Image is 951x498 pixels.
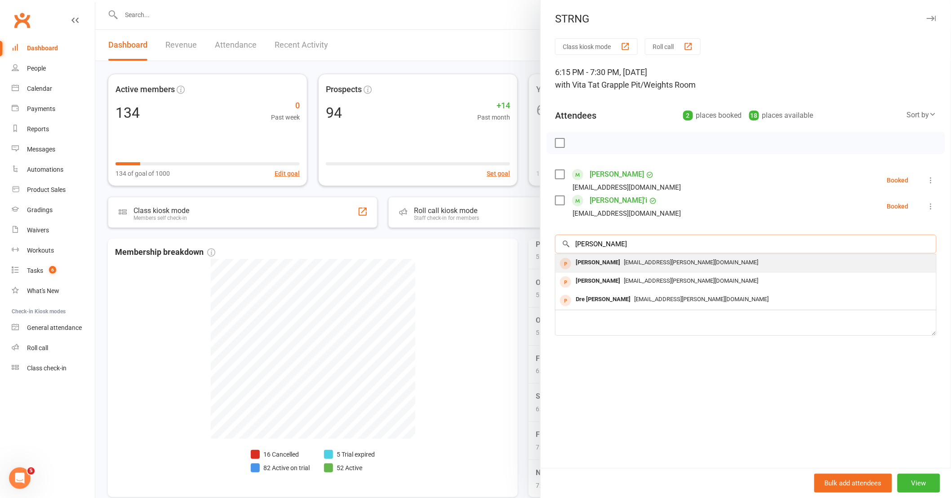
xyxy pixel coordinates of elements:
div: Attendees [555,109,596,122]
div: [EMAIL_ADDRESS][DOMAIN_NAME] [573,208,681,219]
a: What's New [12,281,95,301]
span: at Grapple Pit/Weights Room [592,80,696,89]
div: 2 [683,111,693,120]
div: [EMAIL_ADDRESS][DOMAIN_NAME] [573,182,681,193]
a: Workouts [12,240,95,261]
div: places available [749,109,813,122]
a: [PERSON_NAME]'i [590,193,647,208]
a: Clubworx [11,9,33,31]
span: [EMAIL_ADDRESS][PERSON_NAME][DOMAIN_NAME] [624,259,758,266]
a: [PERSON_NAME] [590,167,644,182]
div: Waivers [27,227,49,234]
iframe: Intercom live chat [9,467,31,489]
a: Product Sales [12,180,95,200]
a: Gradings [12,200,95,220]
div: Dre [PERSON_NAME] [572,293,634,306]
div: Dashboard [27,44,58,52]
div: Roll call [27,344,48,351]
div: places booked [683,109,742,122]
div: prospect [560,276,571,288]
a: Roll call [12,338,95,358]
div: Sort by [907,109,937,121]
button: Class kiosk mode [555,38,638,55]
a: Calendar [12,79,95,99]
a: Class kiosk mode [12,358,95,378]
a: General attendance kiosk mode [12,318,95,338]
div: STRNG [541,13,951,25]
span: [EMAIL_ADDRESS][PERSON_NAME][DOMAIN_NAME] [624,277,758,284]
a: Reports [12,119,95,139]
div: 6:15 PM - 7:30 PM, [DATE] [555,66,937,91]
div: People [27,65,46,72]
input: Search to add attendees [555,235,937,253]
div: Booked [887,203,909,209]
div: Reports [27,125,49,133]
a: Messages [12,139,95,160]
a: Automations [12,160,95,180]
div: Workouts [27,247,54,254]
a: Waivers [12,220,95,240]
a: Dashboard [12,38,95,58]
div: prospect [560,295,571,306]
a: People [12,58,95,79]
div: [PERSON_NAME] [572,275,624,288]
a: Payments [12,99,95,119]
a: Tasks 6 [12,261,95,281]
span: with Vita T [555,80,592,89]
button: Bulk add attendees [814,474,892,493]
div: Gradings [27,206,53,213]
div: Calendar [27,85,52,92]
button: Roll call [645,38,701,55]
div: Booked [887,177,909,183]
div: Product Sales [27,186,66,193]
div: Automations [27,166,63,173]
span: [EMAIL_ADDRESS][PERSON_NAME][DOMAIN_NAME] [634,296,769,302]
div: Tasks [27,267,43,274]
span: 5 [27,467,35,475]
button: View [898,474,940,493]
div: prospect [560,258,571,269]
span: 6 [49,266,56,274]
div: Messages [27,146,55,153]
div: General attendance [27,324,82,331]
div: What's New [27,287,59,294]
div: Class check-in [27,365,67,372]
div: [PERSON_NAME] [572,256,624,269]
div: 18 [749,111,759,120]
div: Payments [27,105,55,112]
